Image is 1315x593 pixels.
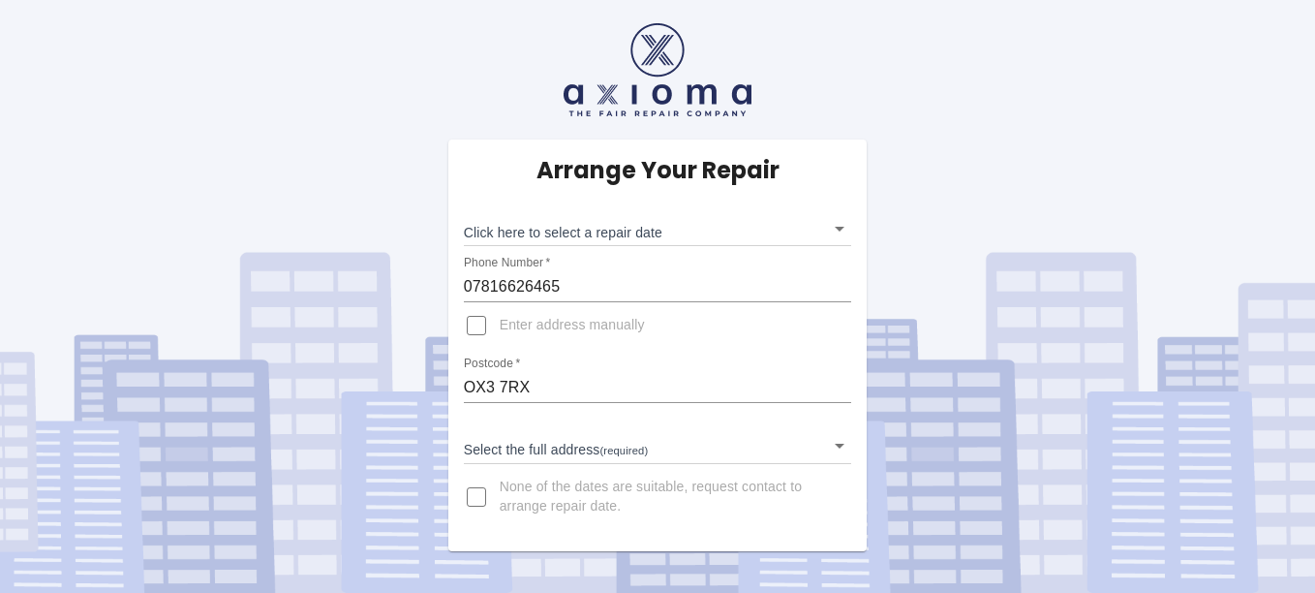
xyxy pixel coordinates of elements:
[536,155,780,186] h5: Arrange Your Repair
[564,23,751,116] img: axioma
[500,478,837,516] span: None of the dates are suitable, request contact to arrange repair date.
[464,356,520,372] label: Postcode
[500,316,645,335] span: Enter address manually
[464,255,550,271] label: Phone Number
